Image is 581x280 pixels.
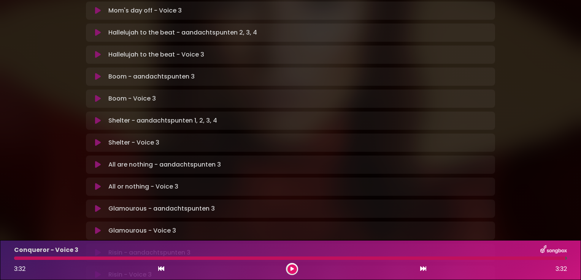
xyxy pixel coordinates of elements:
[108,50,204,59] p: Hallelujah to the beat - Voice 3
[540,245,567,255] img: songbox-logo-white.png
[108,160,221,169] p: All are nothing - aandachtspunten 3
[108,138,159,147] p: Shelter - Voice 3
[108,116,217,125] p: Shelter - aandachtspunten 1, 2, 3, 4
[108,204,215,213] p: Glamourous - aandachtspunten 3
[108,72,195,81] p: Boom - aandachtspunten 3
[108,28,257,37] p: Hallelujah to the beat - aandachtspunten 2, 3, 4
[14,264,25,273] span: 3:32
[108,226,176,235] p: Glamourous - Voice 3
[108,182,178,191] p: All or nothing - Voice 3
[14,245,78,255] p: Conqueror - Voice 3
[108,6,182,15] p: Mom's day off - Voice 3
[108,94,156,103] p: Boom - Voice 3
[556,264,567,274] span: 3:32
